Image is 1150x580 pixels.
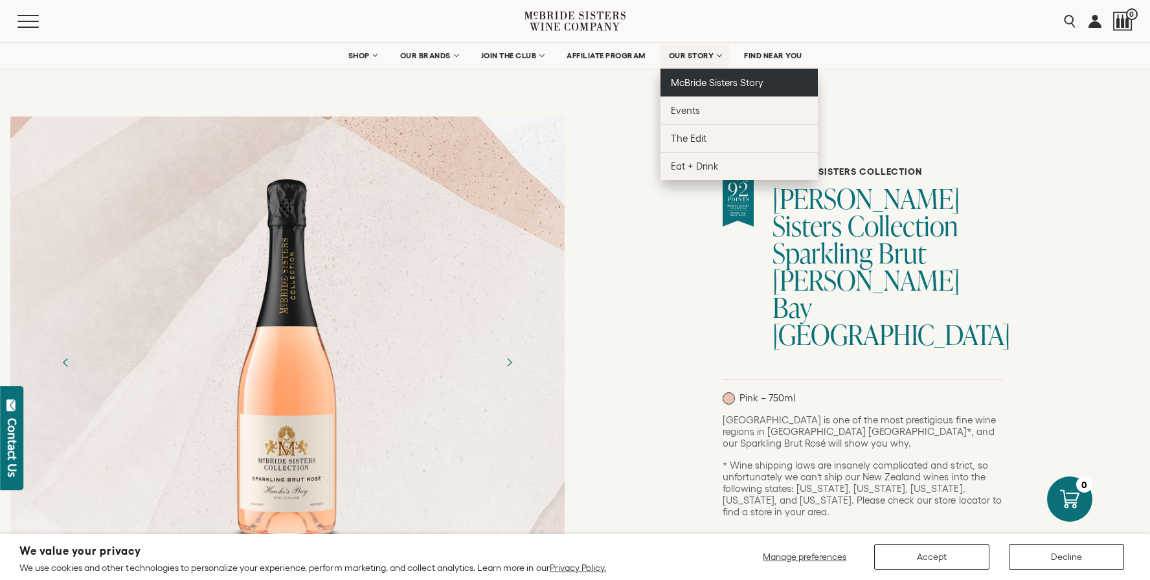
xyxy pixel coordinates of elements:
[671,77,763,88] span: McBride Sisters Story
[723,414,996,449] span: [GEOGRAPHIC_DATA] is one of the most prestigious fine wine regions in [GEOGRAPHIC_DATA] [GEOGRAPH...
[6,418,19,477] div: Contact Us
[671,161,719,172] span: Eat + Drink
[1009,544,1124,570] button: Decline
[671,105,700,116] span: Events
[723,460,1002,517] span: * Wine shipping laws are insanely complicated and strict, so unfortunately we can’t ship our New ...
[669,51,714,60] span: OUR STORY
[19,546,606,557] h2: We value your privacy
[736,43,811,69] a: FIND NEAR YOU
[550,563,606,573] a: Privacy Policy.
[492,346,526,379] button: Next
[660,69,818,96] a: McBride Sisters Story
[772,166,1003,177] h6: McBride Sisters Collection
[660,152,818,180] a: Eat + Drink
[19,562,606,574] p: We use cookies and other technologies to personalize your experience, perform marketing, and coll...
[17,15,64,28] button: Mobile Menu Trigger
[763,552,846,562] span: Manage preferences
[874,544,989,570] button: Accept
[348,51,370,60] span: SHOP
[671,133,706,144] span: The Edit
[392,43,466,69] a: OUR BRANDS
[481,51,537,60] span: JOIN THE CLUB
[660,96,818,124] a: Events
[755,544,855,570] button: Manage preferences
[772,185,1003,348] h1: [PERSON_NAME] Sisters Collection Sparkling Brut [PERSON_NAME] Bay [GEOGRAPHIC_DATA]
[49,346,83,379] button: Previous
[744,51,802,60] span: FIND NEAR YOU
[400,51,451,60] span: OUR BRANDS
[1126,8,1138,20] span: 0
[723,392,795,405] p: Pink – 750ml
[567,51,646,60] span: AFFILIATE PROGRAM
[660,124,818,152] a: The Edit
[660,43,730,69] a: OUR STORY
[558,43,654,69] a: AFFILIATE PROGRAM
[340,43,385,69] a: SHOP
[1076,476,1092,493] div: 0
[473,43,552,69] a: JOIN THE CLUB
